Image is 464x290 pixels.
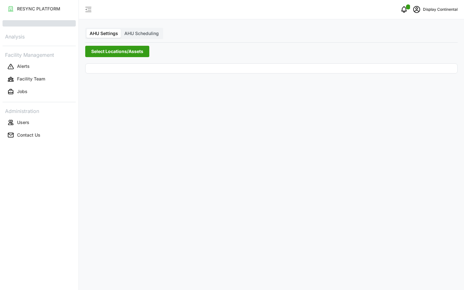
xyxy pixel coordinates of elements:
[17,132,40,138] p: Contact Us
[17,76,45,82] p: Facility Team
[3,73,76,86] a: Facility Team
[3,61,76,72] button: Alerts
[3,3,76,15] button: RESYNC PLATFORM
[3,32,76,41] p: Analysis
[3,60,76,73] a: Alerts
[3,129,76,141] button: Contact Us
[91,46,143,57] span: Select Locations/Assets
[3,86,76,98] button: Jobs
[17,88,27,95] p: Jobs
[85,46,149,57] button: Select Locations/Assets
[90,31,118,36] span: AHU Settings
[3,117,76,128] button: Users
[17,119,29,126] p: Users
[17,63,30,69] p: Alerts
[3,116,76,129] a: Users
[3,74,76,85] button: Facility Team
[3,129,76,141] a: Contact Us
[17,6,60,12] p: RESYNC PLATFORM
[423,7,458,13] p: Display Continental
[398,3,410,16] button: notifications
[3,50,76,59] p: Facility Management
[124,31,159,36] span: AHU Scheduling
[410,3,423,16] button: schedule
[3,106,76,115] p: Administration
